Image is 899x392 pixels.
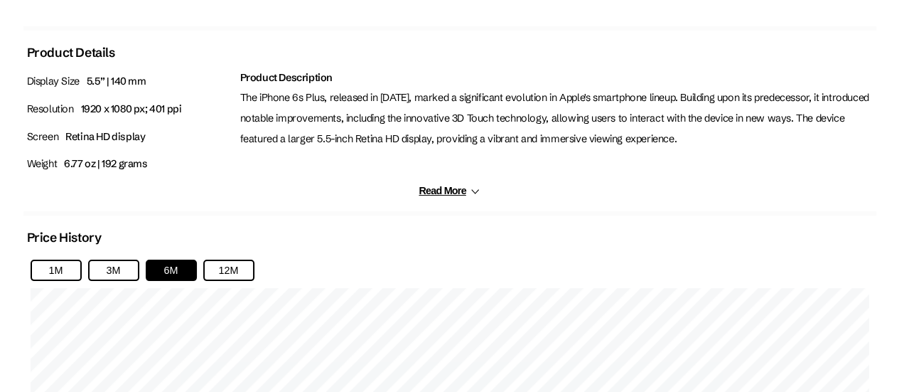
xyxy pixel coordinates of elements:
[31,260,82,281] button: 1M
[27,45,115,60] h2: Product Details
[146,260,197,281] button: 6M
[27,154,233,174] p: Weight
[65,130,145,143] span: Retina HD display
[64,157,147,170] span: 6.77 oz | 192 grams
[27,71,233,92] p: Display Size
[27,230,102,245] h2: Price History
[87,75,146,88] span: 5.5” | 140 mm
[81,102,182,115] span: 1920 x 1080 px; 401 ppi
[27,127,233,147] p: Screen
[240,71,873,84] h2: Product Description
[419,185,480,197] button: Read More
[203,260,254,281] button: 12M
[240,88,873,149] p: The iPhone 6s Plus, released in [DATE], marked a significant evolution in Apple's smartphone line...
[27,99,233,120] p: Resolution
[88,260,139,281] button: 3M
